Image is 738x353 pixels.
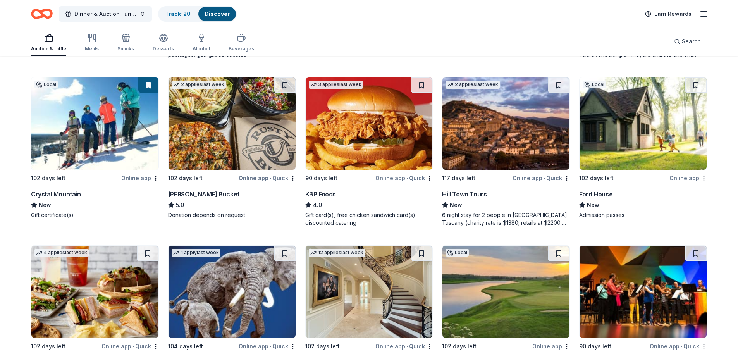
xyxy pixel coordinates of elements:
button: Beverages [229,30,254,56]
span: • [270,343,271,350]
div: Hill Town Tours [442,189,487,199]
img: Image for Rusty Bucket [169,77,296,170]
a: Home [31,5,53,23]
div: Online app Quick [101,341,159,351]
img: Image for Hill Town Tours [442,77,569,170]
span: Dinner & Auction Fundraiser [74,9,136,19]
img: Image for KBP Foods [306,77,433,170]
span: • [270,175,271,181]
div: Meals [85,46,99,52]
div: Online app [121,173,159,183]
div: Online app Quick [375,173,433,183]
div: Local [446,249,469,257]
a: Earn Rewards [640,7,696,21]
div: 2 applies last week [446,81,500,89]
span: • [544,175,545,181]
div: Online app [669,173,707,183]
a: Image for Crystal MountainLocal102 days leftOnline appCrystal MountainNewGift certificate(s) [31,77,159,219]
a: Image for KBP Foods3 applieslast week90 days leftOnline app•QuickKBP Foods4.0Gift card(s), free c... [305,77,433,227]
div: 102 days left [442,342,477,351]
div: Online app Quick [239,173,296,183]
span: • [132,343,134,350]
span: Search [682,37,701,46]
button: Desserts [153,30,174,56]
a: Image for Hill Town Tours 2 applieslast week117 days leftOnline app•QuickHill Town ToursNew6 nigh... [442,77,570,227]
a: Image for Rusty Bucket2 applieslast week102 days leftOnline app•Quick[PERSON_NAME] Bucket5.0Donat... [168,77,296,219]
div: 102 days left [31,342,65,351]
span: • [406,343,408,350]
div: Desserts [153,46,174,52]
div: KBP Foods [305,189,336,199]
img: Image for Crystal Mountain [31,77,158,170]
div: 2 applies last week [172,81,226,89]
div: 104 days left [168,342,203,351]
button: Track· 20Discover [158,6,237,22]
div: 4 applies last week [34,249,89,257]
div: 102 days left [31,174,65,183]
span: New [39,200,51,210]
div: 102 days left [579,174,614,183]
div: [PERSON_NAME] Bucket [168,189,239,199]
img: Image for McAlister's Deli [31,246,158,338]
div: 117 days left [442,174,475,183]
div: Online app Quick [239,341,296,351]
button: Snacks [117,30,134,56]
div: 102 days left [305,342,340,351]
div: Local [34,81,58,88]
div: Beverages [229,46,254,52]
span: New [587,200,599,210]
button: Meals [85,30,99,56]
span: 4.0 [313,200,322,210]
div: Online app Quick [513,173,570,183]
button: Search [668,34,707,49]
div: Gift certificate(s) [31,211,159,219]
div: Alcohol [193,46,210,52]
span: • [406,175,408,181]
img: Image for Ford House [580,77,707,170]
div: Crystal Mountain [31,189,81,199]
a: Track· 20 [165,10,191,17]
span: New [450,200,462,210]
span: • [681,343,682,350]
div: Admission passes [579,211,707,219]
div: Online app Quick [650,341,707,351]
a: Discover [205,10,230,17]
img: Image for Eagle Eye Golf & Banquet Center [442,246,569,338]
div: Gift card(s), free chicken sandwich card(s), discounted catering [305,211,433,227]
div: 12 applies last week [309,249,365,257]
div: 90 days left [305,174,337,183]
div: Ford House [579,189,612,199]
div: 1 apply last week [172,249,220,257]
button: Auction & raffle [31,30,66,56]
div: Donation depends on request [168,211,296,219]
span: 5.0 [176,200,184,210]
img: Image for Foundation Michelangelo [169,246,296,338]
img: Image for Bradford Portraits [306,246,433,338]
div: 3 applies last week [309,81,363,89]
div: Snacks [117,46,134,52]
div: Auction & raffle [31,46,66,52]
div: Online app Quick [375,341,433,351]
div: 102 days left [168,174,203,183]
div: 90 days left [579,342,611,351]
button: Alcohol [193,30,210,56]
div: Online app [532,341,570,351]
button: Dinner & Auction Fundraiser [59,6,152,22]
div: 6 night stay for 2 people in [GEOGRAPHIC_DATA], Tuscany (charity rate is $1380; retails at $2200;... [442,211,570,227]
div: Local [583,81,606,88]
a: Image for Ford HouseLocal102 days leftOnline appFord HouseNewAdmission passes [579,77,707,219]
img: Image for Minnesota Orchestra [580,246,707,338]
